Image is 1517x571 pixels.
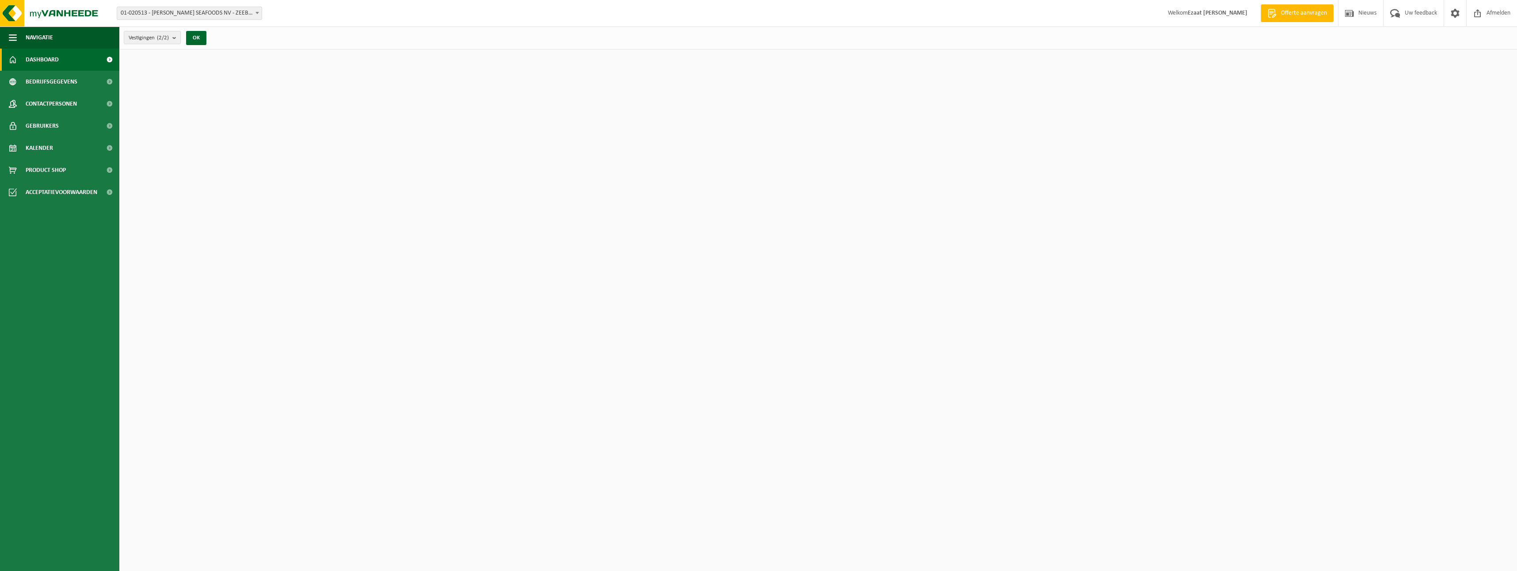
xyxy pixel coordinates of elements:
a: Offerte aanvragen [1261,4,1334,22]
span: 01-020513 - PITTMAN SEAFOODS NV - ZEEBRUGGE [117,7,262,20]
button: OK [186,31,206,45]
span: Bedrijfsgegevens [26,71,77,93]
span: Dashboard [26,49,59,71]
span: Offerte aanvragen [1279,9,1329,18]
button: Vestigingen(2/2) [124,31,181,44]
span: Vestigingen [129,31,169,45]
span: Kalender [26,137,53,159]
span: Product Shop [26,159,66,181]
span: Acceptatievoorwaarden [26,181,97,203]
strong: Ezaat [PERSON_NAME] [1188,10,1247,16]
span: Navigatie [26,27,53,49]
span: Gebruikers [26,115,59,137]
span: Contactpersonen [26,93,77,115]
span: 01-020513 - PITTMAN SEAFOODS NV - ZEEBRUGGE [117,7,262,19]
count: (2/2) [157,35,169,41]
